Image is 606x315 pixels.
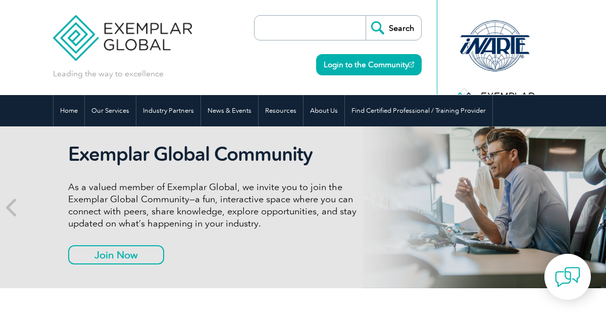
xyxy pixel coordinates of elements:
[68,143,378,166] h2: Exemplar Global Community
[85,95,136,126] a: Our Services
[201,95,258,126] a: News & Events
[68,245,164,264] a: Join Now
[54,95,84,126] a: Home
[316,54,422,75] a: Login to the Community
[68,181,378,230] p: As a valued member of Exemplar Global, we invite you to join the Exemplar Global Community—a fun,...
[304,95,344,126] a: About Us
[136,95,200,126] a: Industry Partners
[555,264,580,290] img: contact-chat.png
[366,16,421,40] input: Search
[345,95,492,126] a: Find Certified Professional / Training Provider
[259,95,303,126] a: Resources
[53,68,164,79] p: Leading the way to excellence
[409,62,414,67] img: open_square.png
